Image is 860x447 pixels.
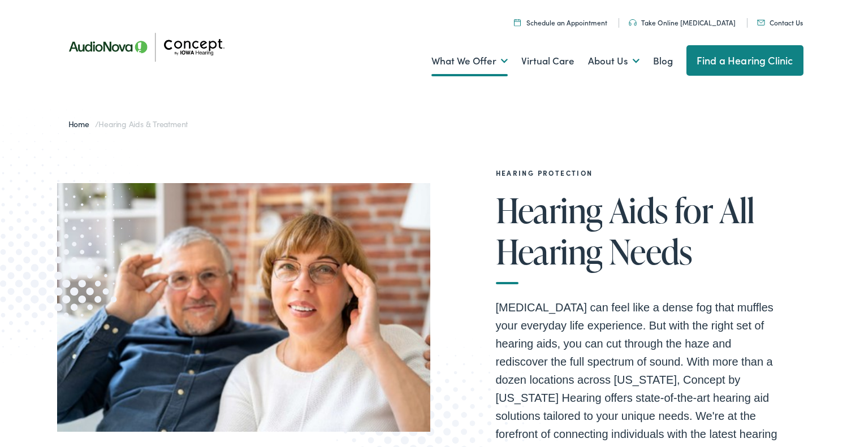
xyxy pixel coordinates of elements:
[629,18,736,27] a: Take Online [MEDICAL_DATA]
[609,233,693,270] span: Needs
[496,169,784,177] h2: Hearing Protection
[629,19,637,26] img: utility icon
[719,192,754,229] span: All
[496,233,603,270] span: Hearing
[686,45,803,76] a: Find a Hearing Clinic
[521,40,574,82] a: Virtual Care
[431,40,508,82] a: What We Offer
[675,192,713,229] span: for
[588,40,639,82] a: About Us
[609,192,668,229] span: Aids
[653,40,673,82] a: Blog
[514,18,607,27] a: Schedule an Appointment
[757,20,765,25] img: utility icon
[757,18,803,27] a: Contact Us
[496,192,603,229] span: Hearing
[514,19,521,26] img: A calendar icon to schedule an appointment at Concept by Iowa Hearing.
